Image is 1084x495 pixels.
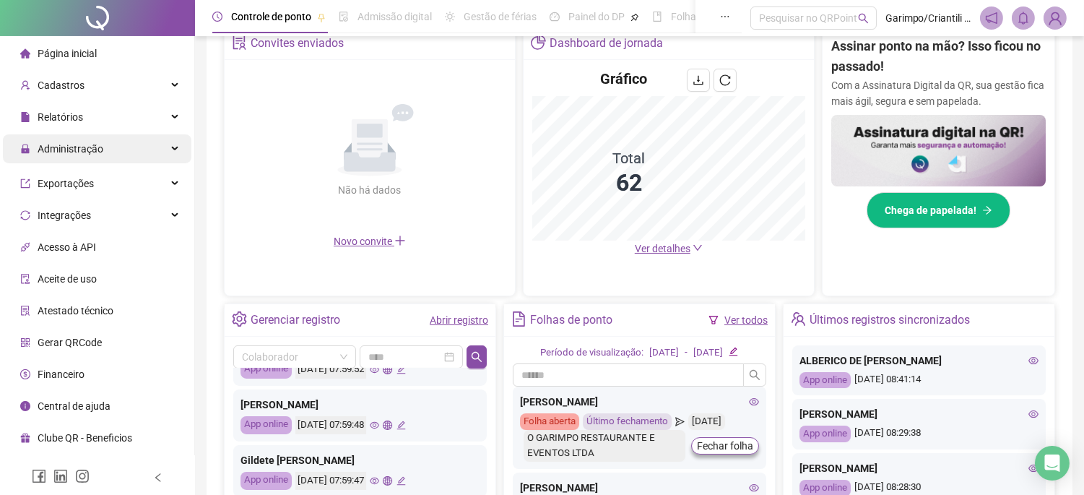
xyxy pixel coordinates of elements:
[652,12,662,22] span: book
[20,210,30,220] span: sync
[1044,7,1066,29] img: 2226
[649,345,679,361] div: [DATE]
[445,12,455,22] span: sun
[240,397,480,413] div: [PERSON_NAME]
[303,182,436,198] div: Não há dados
[799,372,851,389] div: App online
[394,235,406,246] span: plus
[232,311,247,327] span: setting
[20,144,30,154] span: lock
[295,416,366,434] div: [DATE] 07:59:48
[688,413,725,430] div: [DATE]
[1028,356,1039,366] span: eye
[1028,409,1039,419] span: eye
[982,205,992,215] span: arrow-right
[550,12,560,22] span: dashboard
[520,394,759,410] div: [PERSON_NAME]
[232,35,247,50] span: solution
[799,406,1039,422] div: [PERSON_NAME]
[520,413,579,430] div: Folha aberta
[697,438,753,454] span: Fechar folha
[531,35,546,50] span: pie-chart
[550,31,663,56] div: Dashboard de jornada
[600,69,647,89] h4: Gráfico
[396,365,406,374] span: edit
[240,361,292,379] div: App online
[630,13,639,22] span: pushpin
[675,413,685,430] span: send
[240,472,292,490] div: App online
[20,369,30,379] span: dollar
[383,476,392,486] span: global
[635,243,690,254] span: Ver detalhes
[831,36,1046,77] h2: Assinar ponto na mão? Isso ficou no passado!
[38,111,83,123] span: Relatórios
[749,397,759,407] span: eye
[38,241,96,253] span: Acesso à API
[38,369,84,380] span: Financeiro
[295,472,366,490] div: [DATE] 07:59:47
[791,311,806,327] span: team
[32,469,46,483] span: facebook
[38,48,97,59] span: Página inicial
[20,242,30,252] span: api
[719,74,731,86] span: reload
[240,452,480,468] div: Gildete [PERSON_NAME]
[231,11,311,22] span: Controle de ponto
[20,48,30,59] span: home
[383,365,392,374] span: global
[153,473,163,483] span: left
[511,311,526,327] span: file-text
[38,400,110,412] span: Central de ajuda
[724,314,768,326] a: Ver todos
[583,413,672,430] div: Último fechamento
[799,426,1039,442] div: [DATE] 08:29:38
[383,421,392,430] span: global
[38,79,84,91] span: Cadastros
[38,210,91,221] span: Integrações
[317,13,326,22] span: pushpin
[693,345,723,361] div: [DATE]
[396,421,406,430] span: edit
[75,469,90,483] span: instagram
[799,426,851,442] div: App online
[729,347,738,356] span: edit
[251,308,340,332] div: Gerenciar registro
[20,112,30,122] span: file
[749,369,760,381] span: search
[985,12,998,25] span: notification
[240,416,292,434] div: App online
[251,31,344,56] div: Convites enviados
[799,460,1039,476] div: [PERSON_NAME]
[867,192,1010,228] button: Chega de papelada!
[370,365,379,374] span: eye
[858,13,869,24] span: search
[685,345,688,361] div: -
[471,351,482,363] span: search
[464,11,537,22] span: Gestão de férias
[810,308,970,332] div: Últimos registros sincronizados
[720,12,730,22] span: ellipsis
[691,437,759,455] button: Fechar folha
[370,421,379,430] span: eye
[20,337,30,348] span: qrcode
[708,315,719,325] span: filter
[38,143,103,155] span: Administração
[20,433,30,443] span: gift
[334,236,406,247] span: Novo convite
[524,430,685,462] div: O GARIMPO RESTAURANTE E EVENTOS LTDA
[693,74,704,86] span: download
[693,243,703,253] span: down
[1028,463,1039,473] span: eye
[568,11,625,22] span: Painel do DP
[671,11,763,22] span: Folha de pagamento
[38,432,132,444] span: Clube QR - Beneficios
[749,483,759,493] span: eye
[295,361,366,379] div: [DATE] 07:59:52
[1017,12,1030,25] span: bell
[20,274,30,284] span: audit
[370,476,379,486] span: eye
[885,202,976,218] span: Chega de papelada!
[20,306,30,316] span: solution
[530,308,612,332] div: Folhas de ponto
